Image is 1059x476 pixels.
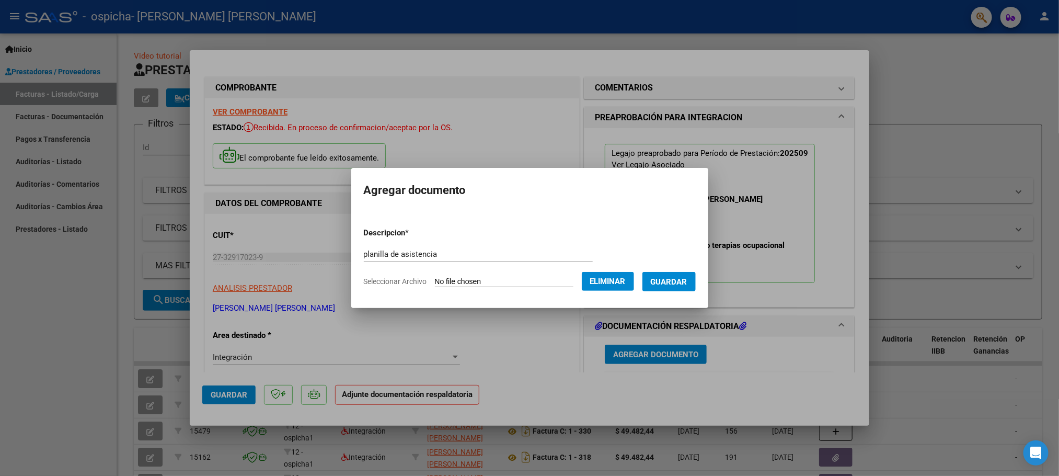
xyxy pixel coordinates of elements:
[642,272,696,291] button: Guardar
[364,180,696,200] h2: Agregar documento
[651,277,687,287] span: Guardar
[364,277,427,286] span: Seleccionar Archivo
[582,272,634,291] button: Eliminar
[590,277,626,286] span: Eliminar
[364,227,464,239] p: Descripcion
[1023,440,1049,466] div: Open Intercom Messenger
